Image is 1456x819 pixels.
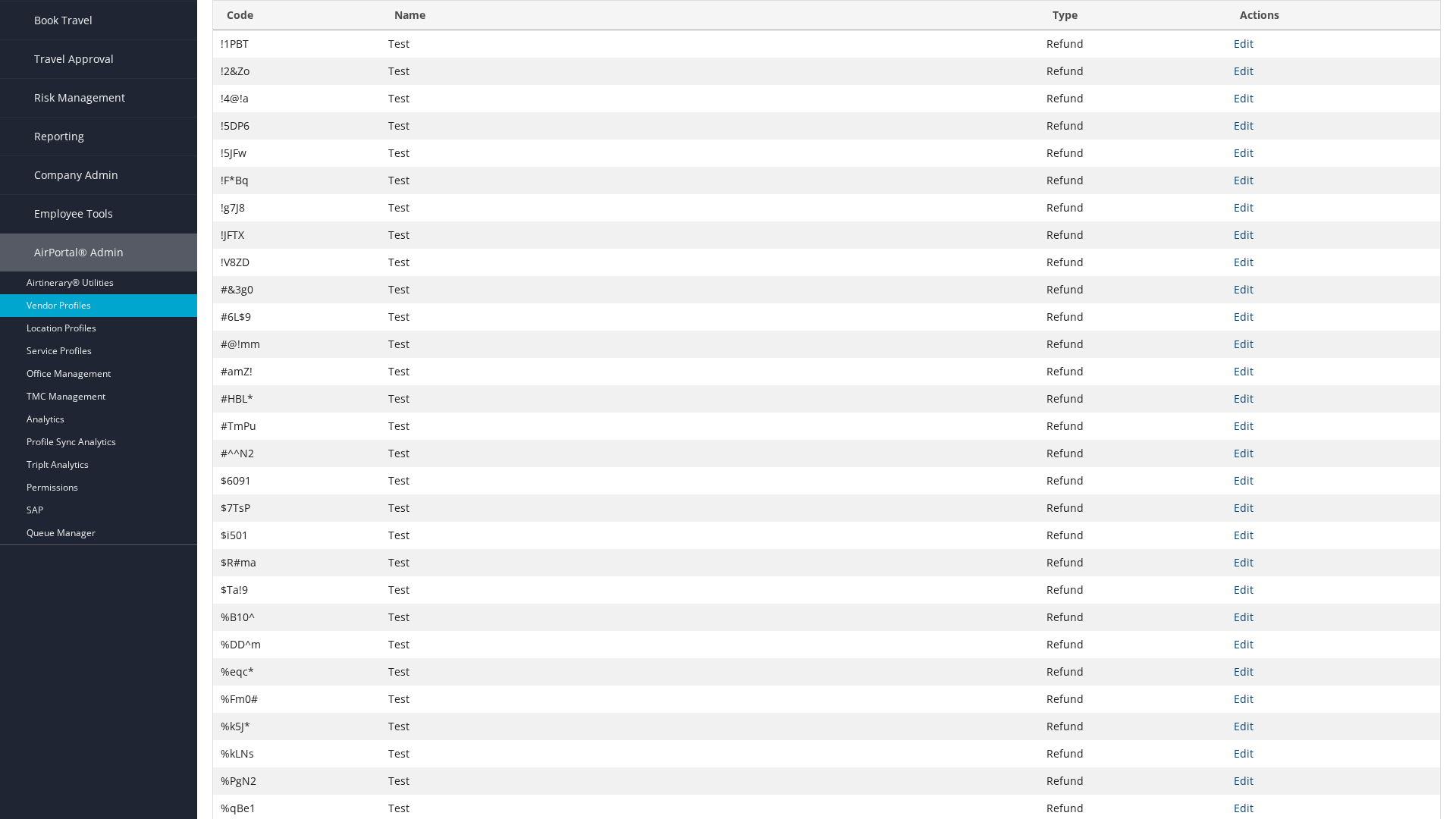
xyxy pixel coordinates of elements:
td: Refund [1039,767,1225,795]
span: AirPortal® Admin [34,234,124,271]
td: Test [381,331,1039,358]
td: Test [381,658,1039,686]
td: Test [381,713,1039,740]
td: #&3g0 [213,276,381,303]
a: Edit [1234,200,1254,215]
a: Edit [1234,801,1254,815]
a: Edit [1234,309,1254,324]
a: Edit [1234,610,1254,624]
td: !5JFw [213,140,381,167]
td: $6091 [213,467,381,494]
th: Type: activate to sort column ascending [1039,1,1225,30]
a: Edit [1234,692,1254,706]
th: Actions [1226,1,1440,30]
td: $Ta!9 [213,576,381,604]
a: Edit [1234,391,1254,406]
span: Travel Approval [34,40,114,78]
td: Test [381,358,1039,385]
td: Test [381,30,1039,58]
td: !1PBT [213,30,381,58]
a: Edit [1234,446,1254,460]
td: Refund [1039,494,1225,522]
a: Edit [1234,364,1254,378]
td: Test [381,167,1039,194]
a: Edit [1234,500,1254,515]
td: Refund [1039,549,1225,576]
td: Refund [1039,576,1225,604]
td: Test [381,385,1039,413]
a: Edit [1234,582,1254,597]
a: Edit [1234,719,1254,733]
a: Edit [1234,473,1254,488]
td: Test [381,221,1039,249]
td: Refund [1039,467,1225,494]
td: Refund [1039,604,1225,631]
td: Refund [1039,276,1225,303]
td: %eqc* [213,658,381,686]
th: Code: activate to sort column descending [213,1,381,30]
td: !F*Bq [213,167,381,194]
td: Test [381,767,1039,795]
td: Refund [1039,413,1225,440]
a: Edit [1234,173,1254,187]
td: !5DP6 [213,112,381,140]
td: Test [381,276,1039,303]
td: !2&Zo [213,58,381,85]
td: #TmPu [213,413,381,440]
td: Refund [1039,140,1225,167]
a: Edit [1234,637,1254,651]
td: $7TsP [213,494,381,522]
td: Test [381,576,1039,604]
td: Test [381,413,1039,440]
td: Refund [1039,686,1225,713]
td: !V8ZD [213,249,381,276]
td: Refund [1039,85,1225,112]
span: Company Admin [34,156,118,194]
td: Refund [1039,740,1225,767]
td: Test [381,85,1039,112]
td: Test [381,686,1039,713]
th: Name: activate to sort column ascending [381,1,1039,30]
td: Test [381,249,1039,276]
a: Edit [1234,746,1254,761]
td: #HBL* [213,385,381,413]
td: %k5J* [213,713,381,740]
td: !g7J8 [213,194,381,221]
span: Risk Management [34,79,125,117]
span: Employee Tools [34,195,113,233]
td: Test [381,494,1039,522]
td: Refund [1039,713,1225,740]
td: Refund [1039,440,1225,467]
td: Refund [1039,522,1225,549]
td: Test [381,604,1039,631]
td: Refund [1039,249,1225,276]
td: %B10^ [213,604,381,631]
td: #amZ! [213,358,381,385]
td: !4@!a [213,85,381,112]
td: Refund [1039,221,1225,249]
td: Test [381,303,1039,331]
td: Test [381,631,1039,658]
td: Test [381,58,1039,85]
a: Edit [1234,227,1254,242]
td: Refund [1039,658,1225,686]
a: Edit [1234,64,1254,78]
td: Test [381,194,1039,221]
td: Test [381,467,1039,494]
td: $i501 [213,522,381,549]
a: Edit [1234,36,1254,51]
td: Refund [1039,631,1225,658]
td: Refund [1039,58,1225,85]
td: %kLNs [213,740,381,767]
td: Test [381,549,1039,576]
td: %Fm0# [213,686,381,713]
td: Test [381,440,1039,467]
a: Edit [1234,118,1254,133]
td: Refund [1039,385,1225,413]
td: Test [381,740,1039,767]
a: Edit [1234,555,1254,570]
a: Edit [1234,664,1254,679]
span: Reporting [34,118,84,155]
td: %PgN2 [213,767,381,795]
td: Refund [1039,112,1225,140]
